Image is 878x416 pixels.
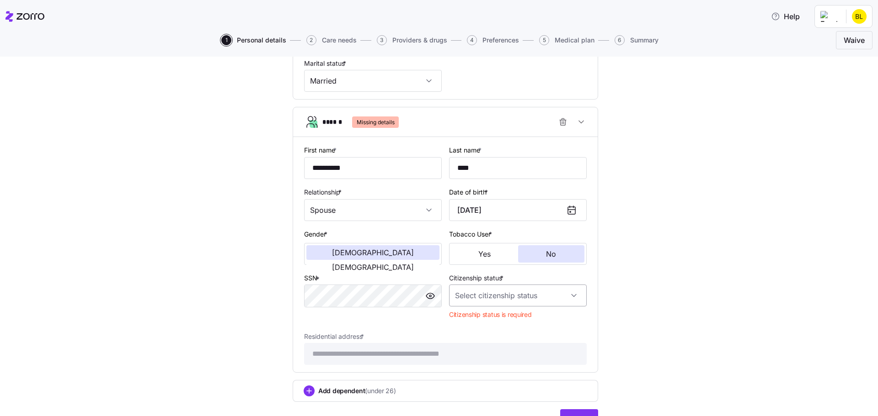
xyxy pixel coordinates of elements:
span: Missing details [357,116,395,128]
span: Summary [630,37,658,43]
span: Preferences [482,37,519,43]
button: 4Preferences [467,35,519,45]
label: Last name [449,145,483,155]
input: Select marital status [304,70,442,92]
label: First name [304,145,338,155]
span: Add dependent [318,386,396,395]
label: Gender [304,229,329,239]
input: MM/DD/YYYY [449,199,587,221]
input: Select relationship [304,199,442,221]
span: [DEMOGRAPHIC_DATA] [332,249,414,256]
label: SSN [304,273,321,283]
span: (under 26) [365,386,396,395]
span: Care needs [322,37,357,43]
span: 3 [377,35,387,45]
label: Tobacco User [449,229,494,239]
span: 1 [221,35,231,45]
label: Marital status [304,58,348,68]
span: 6 [615,35,625,45]
span: Citizenship status is required [449,310,532,319]
span: 5 [539,35,549,45]
span: Providers & drugs [392,37,447,43]
span: 4 [467,35,477,45]
label: Citizenship status [449,273,505,283]
svg: add icon [304,385,315,396]
button: Help [764,7,807,26]
button: 6Summary [615,35,658,45]
a: 1Personal details [219,35,286,45]
label: Residential address [304,332,366,342]
button: 1Personal details [221,35,286,45]
span: [DEMOGRAPHIC_DATA] [332,263,414,271]
span: No [546,250,556,258]
button: 2Care needs [306,35,357,45]
span: Medical plan [555,37,594,43]
label: Date of birth [449,187,490,197]
span: Personal details [237,37,286,43]
label: Relationship [304,187,343,197]
span: 2 [306,35,316,45]
span: Help [771,11,800,22]
button: 5Medical plan [539,35,594,45]
span: Yes [478,250,491,258]
button: 3Providers & drugs [377,35,447,45]
img: Employer logo [820,11,839,22]
span: Waive [844,35,865,46]
input: Select citizenship status [449,284,587,306]
img: 1295ad2c56c7f6e0eeb945cfea7d74f9 [852,9,867,24]
button: Waive [836,31,873,49]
